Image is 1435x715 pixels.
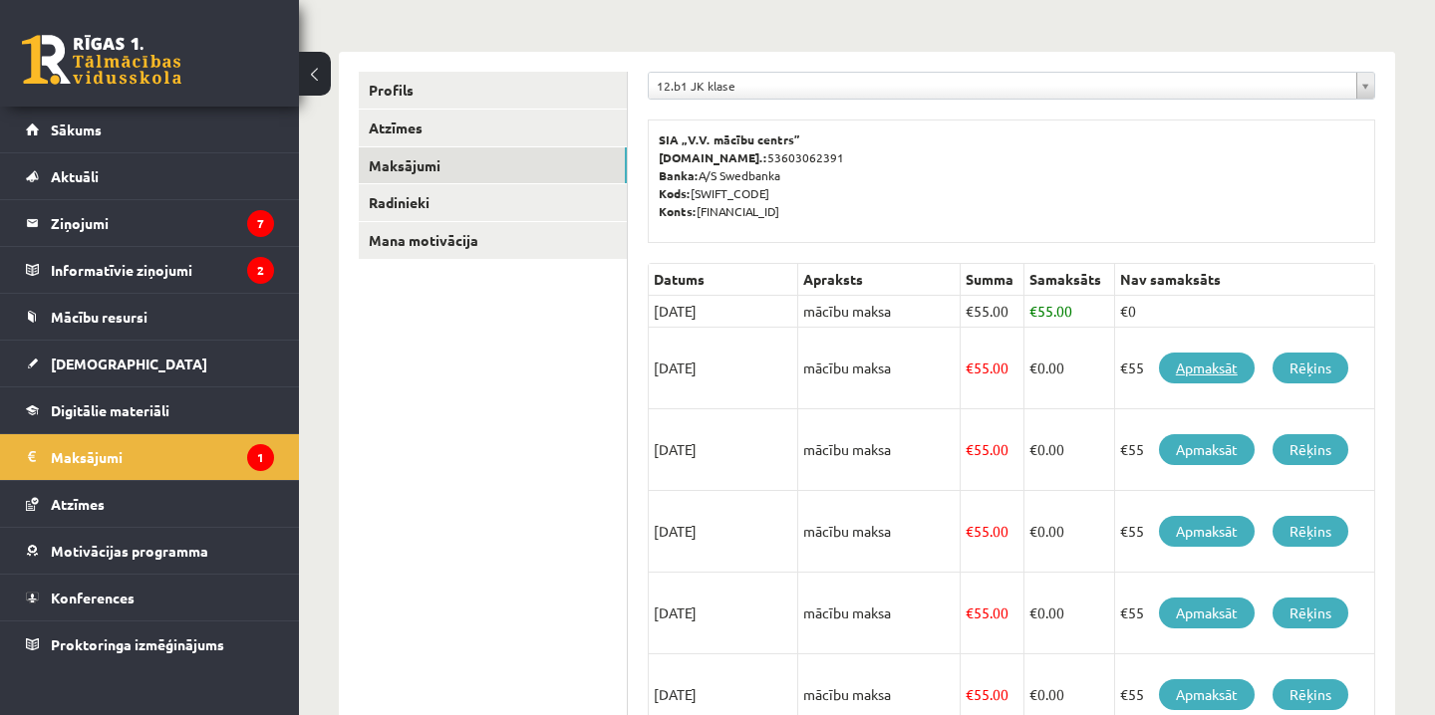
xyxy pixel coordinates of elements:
[26,153,274,199] a: Aktuāli
[966,603,974,621] span: €
[659,167,699,183] b: Banka:
[798,296,961,328] td: mācību maksa
[1029,358,1037,376] span: €
[649,296,798,328] td: [DATE]
[51,495,105,513] span: Atzīmes
[1024,328,1114,409] td: 0.00
[798,328,961,409] td: mācību maksa
[657,73,1348,99] span: 12.b1 JK klase
[26,621,274,667] a: Proktoringa izmēģinājums
[26,434,274,480] a: Maksājumi1
[659,131,801,147] b: SIA „V.V. mācību centrs”
[359,72,627,109] a: Profils
[51,120,102,138] span: Sākums
[1024,409,1114,491] td: 0.00
[961,296,1024,328] td: 55.00
[51,308,147,326] span: Mācību resursi
[1114,491,1374,573] td: €55
[1024,573,1114,654] td: 0.00
[51,167,99,185] span: Aktuāli
[649,573,798,654] td: [DATE]
[359,184,627,221] a: Radinieki
[51,401,169,419] span: Digitālie materiāli
[1273,516,1348,547] a: Rēķins
[961,264,1024,296] th: Summa
[966,358,974,376] span: €
[1159,516,1255,547] a: Apmaksāt
[1159,353,1255,383] a: Apmaksāt
[247,257,274,284] i: 2
[247,444,274,471] i: 1
[961,491,1024,573] td: 55.00
[26,107,274,152] a: Sākums
[1029,522,1037,540] span: €
[1029,603,1037,621] span: €
[1273,597,1348,628] a: Rēķins
[26,294,274,340] a: Mācību resursi
[659,130,1364,220] p: 53603062391 A/S Swedbanka [SWIFT_CODE] [FINANCIAL_ID]
[798,573,961,654] td: mācību maksa
[51,200,274,246] legend: Ziņojumi
[961,573,1024,654] td: 55.00
[649,264,798,296] th: Datums
[659,203,697,219] b: Konts:
[1029,440,1037,458] span: €
[1029,685,1037,703] span: €
[51,247,274,293] legend: Informatīvie ziņojumi
[1159,434,1255,465] a: Apmaksāt
[1114,264,1374,296] th: Nav samaksāts
[359,147,627,184] a: Maksājumi
[51,434,274,480] legend: Maksājumi
[649,491,798,573] td: [DATE]
[1114,328,1374,409] td: €55
[966,522,974,540] span: €
[1029,302,1037,320] span: €
[1159,679,1255,710] a: Apmaksāt
[649,73,1374,99] a: 12.b1 JK klase
[961,328,1024,409] td: 55.00
[26,387,274,433] a: Digitālie materiāli
[26,200,274,246] a: Ziņojumi7
[659,185,691,201] b: Kods:
[798,409,961,491] td: mācību maksa
[798,491,961,573] td: mācību maksa
[22,35,181,85] a: Rīgas 1. Tālmācības vidusskola
[26,341,274,386] a: [DEMOGRAPHIC_DATA]
[798,264,961,296] th: Apraksts
[1114,573,1374,654] td: €55
[966,685,974,703] span: €
[26,481,274,527] a: Atzīmes
[51,589,135,606] span: Konferences
[1024,264,1114,296] th: Samaksāts
[51,635,224,653] span: Proktoringa izmēģinājums
[1114,296,1374,328] td: €0
[649,409,798,491] td: [DATE]
[359,110,627,146] a: Atzīmes
[1273,679,1348,710] a: Rēķins
[966,302,974,320] span: €
[1273,434,1348,465] a: Rēķins
[26,575,274,620] a: Konferences
[1024,491,1114,573] td: 0.00
[359,222,627,259] a: Mana motivācija
[966,440,974,458] span: €
[51,355,207,372] span: [DEMOGRAPHIC_DATA]
[26,528,274,574] a: Motivācijas programma
[1024,296,1114,328] td: 55.00
[649,328,798,409] td: [DATE]
[1159,597,1255,628] a: Apmaksāt
[1273,353,1348,383] a: Rēķins
[26,247,274,293] a: Informatīvie ziņojumi2
[247,210,274,237] i: 7
[1114,409,1374,491] td: €55
[51,542,208,560] span: Motivācijas programma
[961,409,1024,491] td: 55.00
[659,149,767,165] b: [DOMAIN_NAME].:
